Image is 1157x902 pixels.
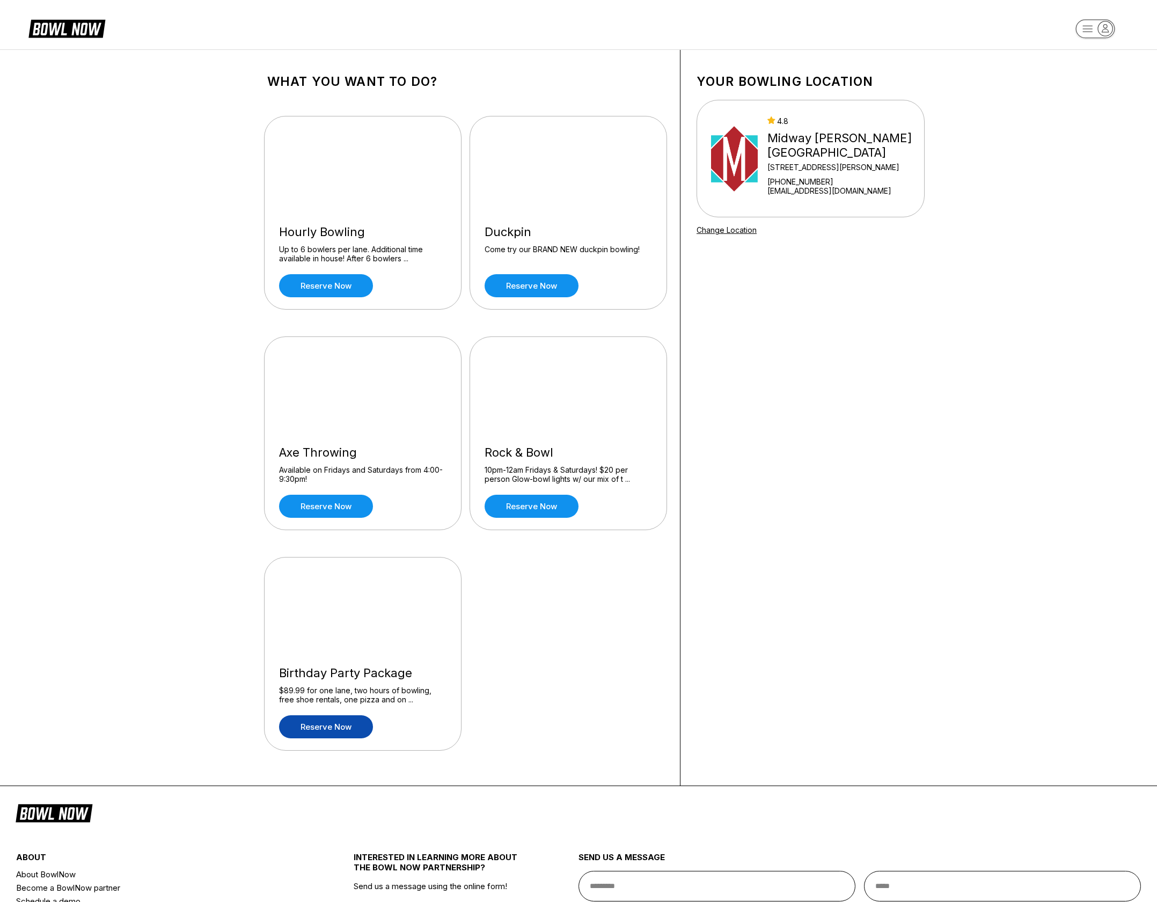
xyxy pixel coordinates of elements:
img: Hourly Bowling [265,116,462,213]
div: Come try our BRAND NEW duckpin bowling! [485,245,652,263]
a: Become a BowlNow partner [16,881,297,894]
div: [STREET_ADDRESS][PERSON_NAME] [767,163,920,172]
div: Rock & Bowl [485,445,652,460]
div: send us a message [578,852,1141,871]
div: about [16,852,297,868]
a: Reserve now [485,495,578,518]
a: About BowlNow [16,868,297,881]
img: Axe Throwing [265,337,462,434]
a: Reserve now [279,274,373,297]
div: INTERESTED IN LEARNING MORE ABOUT THE BOWL NOW PARTNERSHIP? [354,852,522,881]
div: Hourly Bowling [279,225,446,239]
a: [EMAIL_ADDRESS][DOMAIN_NAME] [767,186,920,195]
div: Up to 6 bowlers per lane. Additional time available in house! After 6 bowlers ... [279,245,446,263]
img: Duckpin [470,116,668,213]
div: Birthday Party Package [279,666,446,680]
div: $89.99 for one lane, two hours of bowling, free shoe rentals, one pizza and on ... [279,686,446,705]
h1: What you want to do? [267,74,664,89]
img: Birthday Party Package [265,558,462,654]
h1: Your bowling location [697,74,925,89]
a: Reserve now [279,715,373,738]
img: Rock & Bowl [470,337,668,434]
div: Midway [PERSON_NAME][GEOGRAPHIC_DATA] [767,131,920,160]
div: 4.8 [767,116,920,126]
a: Reserve now [279,495,373,518]
img: Midway Bowling - Carlisle [711,119,758,199]
div: [PHONE_NUMBER] [767,177,920,186]
div: Axe Throwing [279,445,446,460]
div: Available on Fridays and Saturdays from 4:00-9:30pm! [279,465,446,484]
a: Reserve now [485,274,578,297]
div: Duckpin [485,225,652,239]
a: Change Location [697,225,757,234]
div: 10pm-12am Fridays & Saturdays! $20 per person Glow-bowl lights w/ our mix of t ... [485,465,652,484]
